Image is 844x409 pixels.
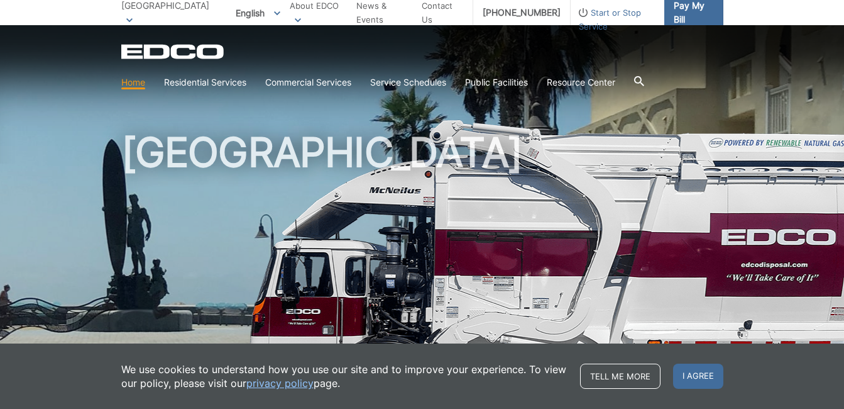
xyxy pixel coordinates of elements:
p: We use cookies to understand how you use our site and to improve your experience. To view our pol... [121,362,567,390]
h1: [GEOGRAPHIC_DATA] [121,132,723,408]
a: Service Schedules [370,76,446,89]
a: Home [121,76,145,89]
span: English [226,3,290,23]
a: Tell me more [580,364,660,389]
a: EDCD logo. Return to the homepage. [121,44,226,59]
a: privacy policy [246,376,314,390]
a: Public Facilities [465,76,528,89]
a: Residential Services [164,76,246,89]
a: Resource Center [547,76,615,89]
a: Commercial Services [265,76,351,89]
